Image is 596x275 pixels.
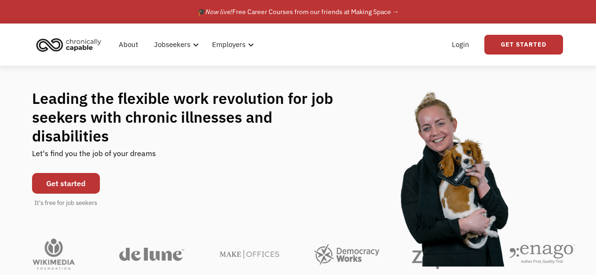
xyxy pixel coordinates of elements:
div: Jobseekers [154,39,190,50]
a: Get started [32,173,100,194]
div: Employers [212,39,245,50]
img: Chronically Capable logo [33,34,104,55]
div: 🎓 Free Career Courses from our friends at Making Space → [197,6,399,17]
a: About [113,30,144,60]
a: home [33,34,108,55]
div: Jobseekers [148,30,202,60]
em: Now live! [205,8,232,16]
a: Get Started [484,35,563,55]
div: Employers [206,30,257,60]
div: It's free for job seekers [34,198,97,208]
h1: Leading the flexible work revolution for job seekers with chronic illnesses and disabilities [32,89,351,145]
div: Let's find you the job of your dreams [32,145,156,168]
a: Login [446,30,475,60]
